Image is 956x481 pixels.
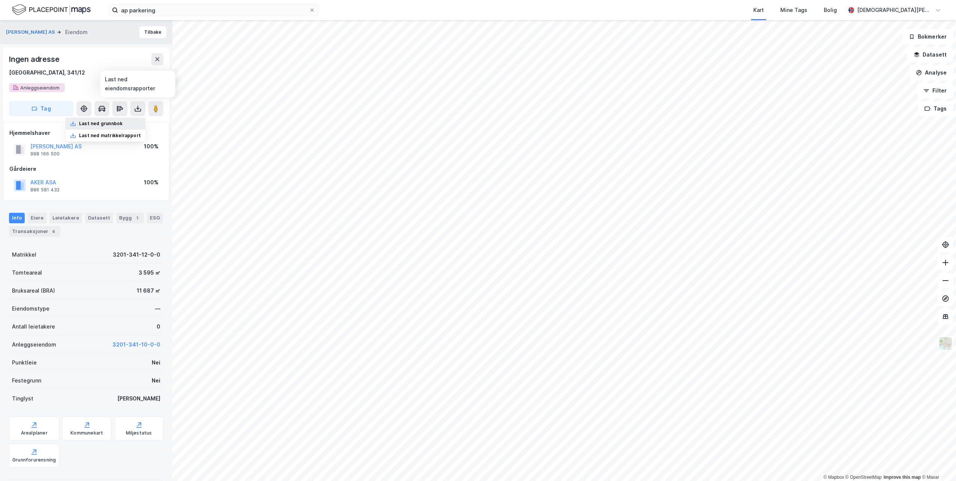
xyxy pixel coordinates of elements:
div: Mine Tags [780,6,807,15]
input: Søk på adresse, matrikkel, gårdeiere, leietakere eller personer [118,4,309,16]
div: 4 [50,228,57,235]
div: [GEOGRAPHIC_DATA], 341/12 [9,68,85,77]
div: ESG [147,213,163,223]
div: 100% [144,178,158,187]
div: Gårdeiere [9,164,163,173]
img: logo.f888ab2527a4732fd821a326f86c7f29.svg [12,3,91,16]
a: Improve this map [884,475,921,480]
div: 998 166 500 [30,151,60,157]
div: 100% [144,142,158,151]
div: Bruksareal (BRA) [12,286,55,295]
div: Bygg [116,213,144,223]
a: Mapbox [823,475,844,480]
div: Ingen adresse [9,53,61,65]
div: Anleggseiendom [12,340,56,349]
div: Tinglyst [12,394,33,403]
button: Tags [918,101,953,116]
button: Tilbake [139,26,166,38]
div: Eiere [28,213,46,223]
div: [DEMOGRAPHIC_DATA][PERSON_NAME] [857,6,932,15]
div: 11 687 ㎡ [137,286,160,295]
div: 1 [133,214,141,222]
iframe: Chat Widget [919,445,956,481]
div: 3 595 ㎡ [139,268,160,277]
button: 3201-341-10-0-0 [112,340,160,349]
img: Z [938,336,953,351]
div: — [155,304,160,313]
div: Kommunekart [70,430,103,436]
div: Last ned matrikkelrapport [79,133,141,139]
div: Eiendomstype [12,304,49,313]
div: Nei [152,358,160,367]
div: Matrikkel [12,250,36,259]
div: 0 [157,322,160,331]
div: Datasett [85,213,113,223]
div: Miljøstatus [126,430,152,436]
div: 3201-341-12-0-0 [113,250,160,259]
div: Festegrunn [12,376,41,385]
div: Punktleie [12,358,37,367]
div: Bolig [824,6,837,15]
div: Arealplaner [21,430,48,436]
div: Last ned grunnbok [79,121,122,127]
div: Hjemmelshaver [9,128,163,137]
div: Grunnforurensning [12,457,56,463]
div: Transaksjoner [9,226,60,237]
div: Eiendom [65,28,88,37]
button: Analyse [910,65,953,80]
div: Nei [152,376,160,385]
div: Tomteareal [12,268,42,277]
button: Filter [917,83,953,98]
div: Info [9,213,25,223]
div: Leietakere [49,213,82,223]
div: Antall leietakere [12,322,55,331]
div: Kart [753,6,764,15]
button: Bokmerker [902,29,953,44]
button: Tag [9,101,73,116]
div: 886 581 432 [30,187,60,193]
div: [PERSON_NAME] [117,394,160,403]
button: Datasett [907,47,953,62]
button: [PERSON_NAME] AS [6,28,57,36]
a: OpenStreetMap [845,475,882,480]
